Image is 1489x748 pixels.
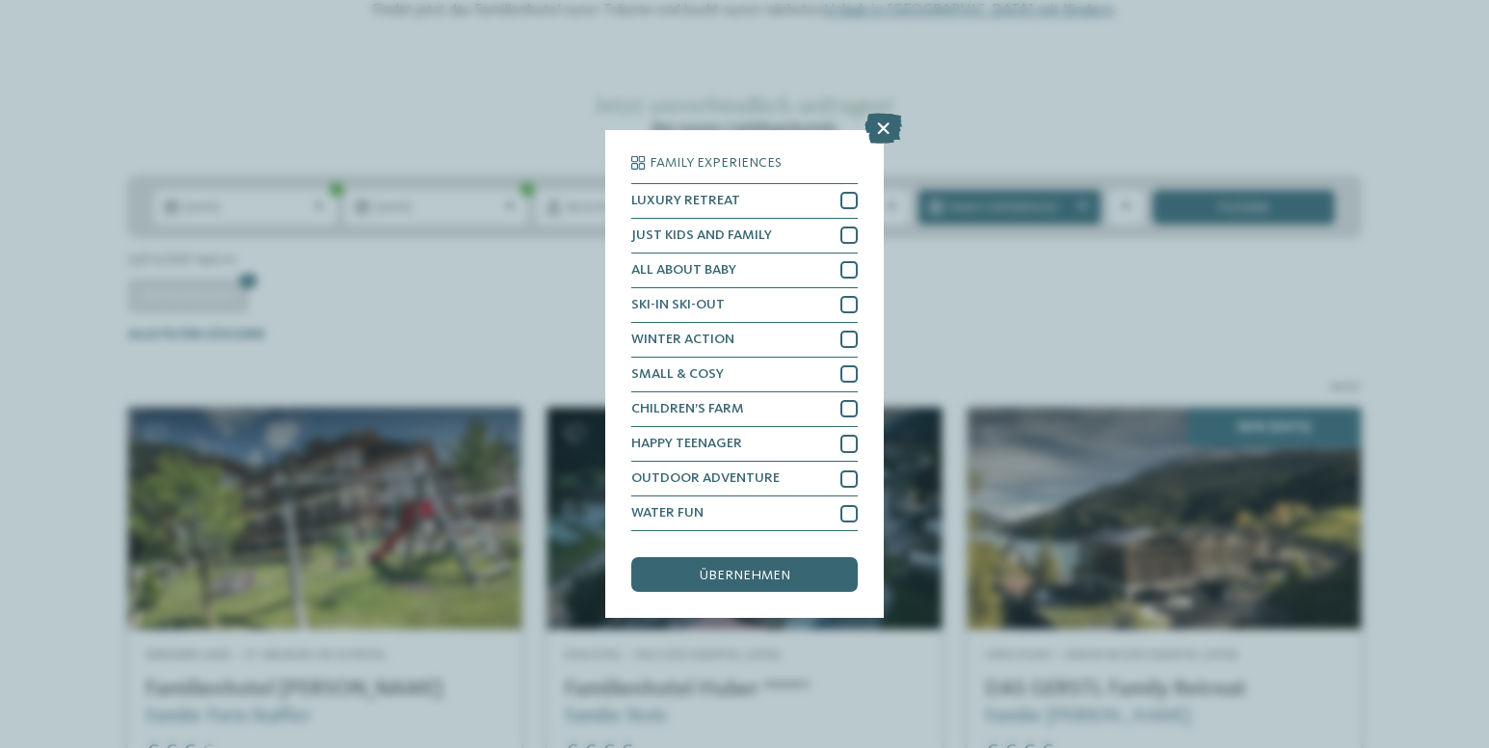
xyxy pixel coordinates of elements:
span: HAPPY TEENAGER [631,437,742,450]
span: LUXURY RETREAT [631,194,740,207]
span: Family Experiences [650,156,782,170]
span: OUTDOOR ADVENTURE [631,471,780,485]
span: WATER FUN [631,506,704,520]
span: JUST KIDS AND FAMILY [631,228,772,242]
span: CHILDREN’S FARM [631,402,744,415]
span: übernehmen [700,569,790,582]
span: WINTER ACTION [631,333,734,346]
span: SMALL & COSY [631,367,724,381]
span: ALL ABOUT BABY [631,263,736,277]
span: SKI-IN SKI-OUT [631,298,725,311]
